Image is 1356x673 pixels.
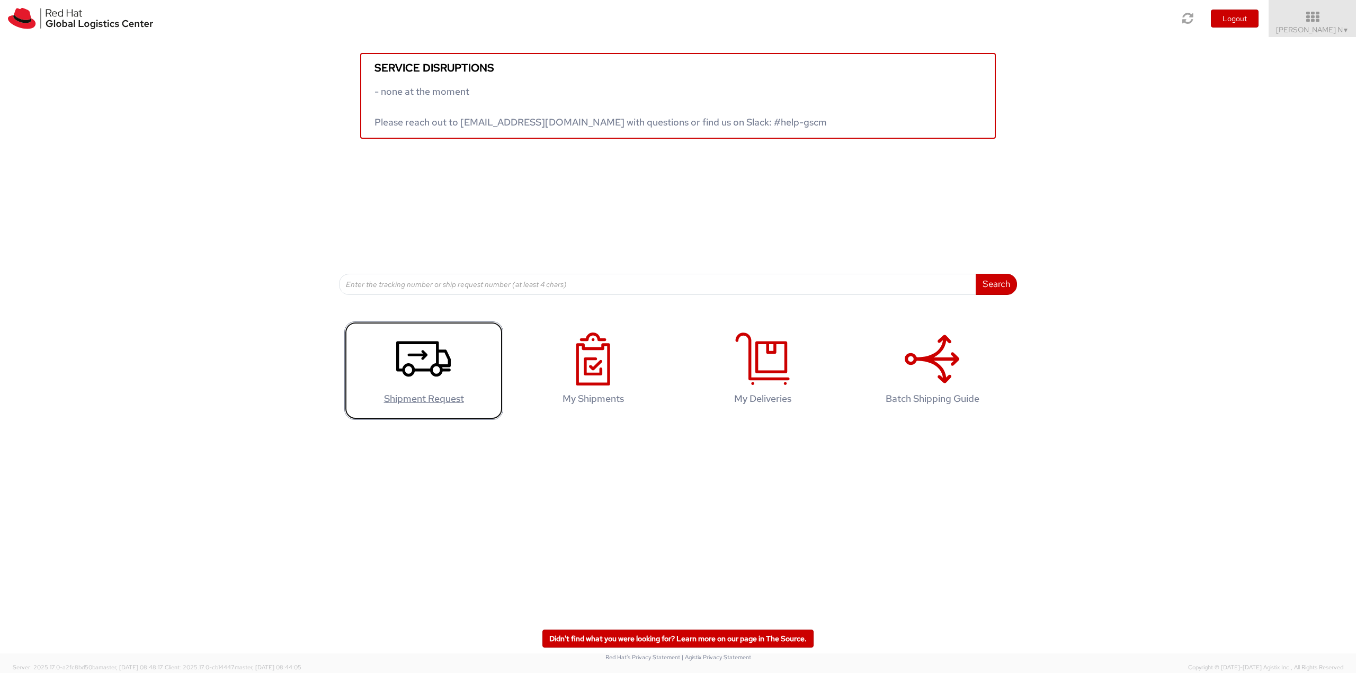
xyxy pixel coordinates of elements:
h4: My Deliveries [694,393,831,404]
span: Client: 2025.17.0-cb14447 [165,663,301,671]
span: ▼ [1343,26,1349,34]
a: Red Hat's Privacy Statement [605,653,680,661]
a: Shipment Request [344,321,503,420]
span: master, [DATE] 08:48:17 [99,663,163,671]
button: Logout [1211,10,1259,28]
span: [PERSON_NAME] N [1276,25,1349,34]
h4: Shipment Request [355,393,492,404]
a: My Shipments [514,321,673,420]
span: - none at the moment Please reach out to [EMAIL_ADDRESS][DOMAIN_NAME] with questions or find us o... [374,85,827,128]
span: Copyright © [DATE]-[DATE] Agistix Inc., All Rights Reserved [1188,663,1343,672]
span: Server: 2025.17.0-a2fc8bd50ba [13,663,163,671]
button: Search [976,274,1017,295]
h4: My Shipments [525,393,662,404]
span: master, [DATE] 08:44:05 [235,663,301,671]
input: Enter the tracking number or ship request number (at least 4 chars) [339,274,976,295]
h4: Batch Shipping Guide [864,393,1001,404]
a: Batch Shipping Guide [853,321,1012,420]
a: Service disruptions - none at the moment Please reach out to [EMAIL_ADDRESS][DOMAIN_NAME] with qu... [360,53,996,139]
h5: Service disruptions [374,62,982,74]
a: | Agistix Privacy Statement [682,653,751,661]
img: rh-logistics-00dfa346123c4ec078e1.svg [8,8,153,29]
a: My Deliveries [683,321,842,420]
a: Didn't find what you were looking for? Learn more on our page in The Source. [542,630,814,648]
